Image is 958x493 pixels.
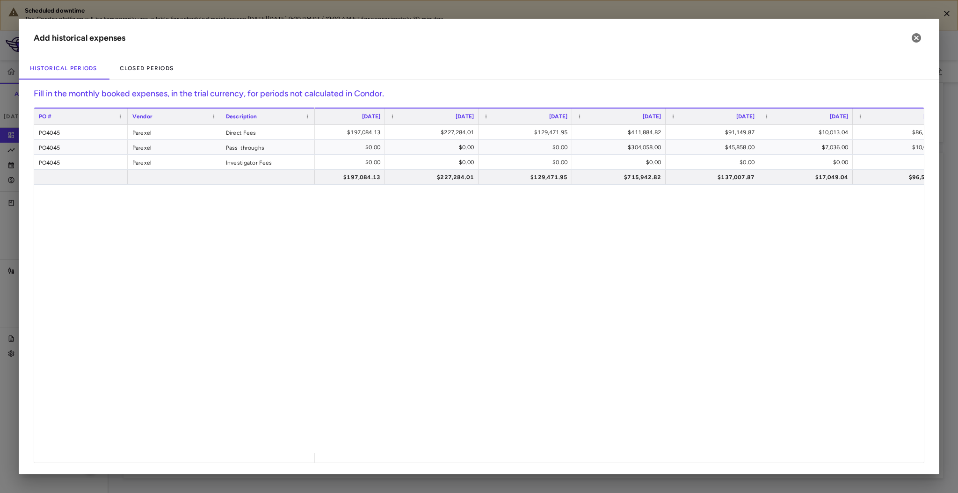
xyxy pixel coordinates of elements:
h6: Fill in the monthly booked expenses, in the trial currency, for periods not calculated in Condor. [34,87,924,108]
span: [DATE] [549,113,567,120]
div: $17,049.04 [768,170,848,185]
div: $10,013.04 [768,125,848,140]
div: $96,563.39 [861,170,942,185]
div: $10,012.00 [861,140,942,155]
div: $0.00 [300,140,380,155]
div: $227,284.01 [393,125,474,140]
div: $0.00 [768,155,848,170]
button: Historical Periods [19,57,109,80]
div: $45,858.00 [674,140,755,155]
div: $129,471.95 [487,170,567,185]
div: $304,058.00 [581,140,661,155]
div: $197,084.13 [300,125,380,140]
div: Add historical expenses [34,32,125,44]
div: $137,007.87 [674,170,755,185]
div: $0.00 [487,155,567,170]
div: Parexel [128,140,221,154]
div: $227,284.01 [393,170,474,185]
div: $91,149.87 [674,125,755,140]
div: $411,884.82 [581,125,661,140]
div: $0.00 [300,155,380,170]
div: $0.00 [487,140,567,155]
div: $0.00 [861,155,942,170]
div: PO4045 [34,125,128,139]
span: [DATE] [923,113,942,120]
div: PO4045 [34,140,128,154]
span: [DATE] [736,113,755,120]
div: PO4045 [34,155,128,169]
div: $715,942.82 [581,170,661,185]
button: Closed Periods [109,57,185,80]
div: $0.00 [393,155,474,170]
span: [DATE] [643,113,661,120]
span: PO # [39,113,52,120]
div: $0.00 [393,140,474,155]
div: $197,084.13 [300,170,380,185]
span: [DATE] [456,113,474,120]
span: [DATE] [362,113,380,120]
span: [DATE] [830,113,848,120]
div: Direct Fees [221,125,315,139]
div: $7,036.00 [768,140,848,155]
div: $0.00 [581,155,661,170]
span: Vendor [132,113,152,120]
div: $0.00 [674,155,755,170]
div: $86,551.39 [861,125,942,140]
span: Description [226,113,257,120]
div: Parexel [128,125,221,139]
div: $129,471.95 [487,125,567,140]
div: Pass-throughs [221,140,315,154]
div: Parexel [128,155,221,169]
div: Investigator Fees [221,155,315,169]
